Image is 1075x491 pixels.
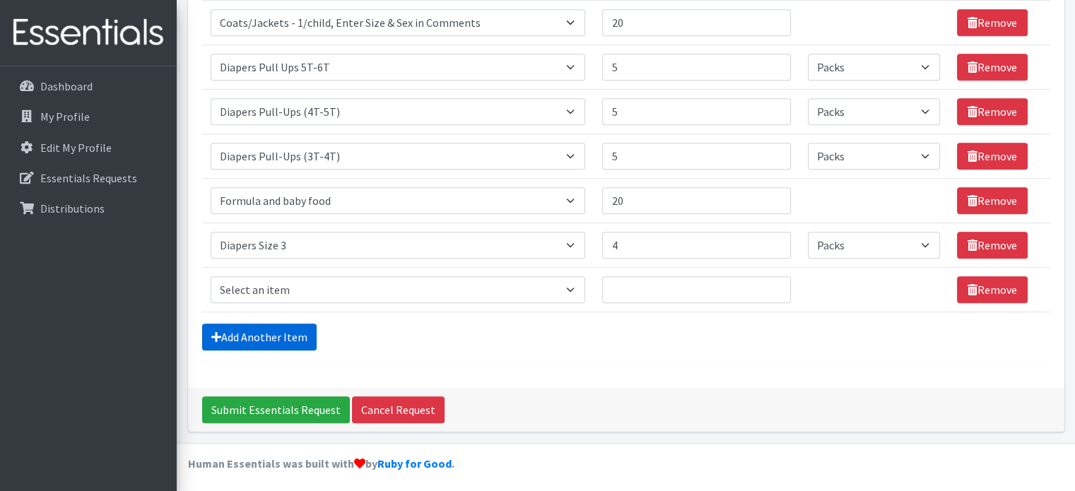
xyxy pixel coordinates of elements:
[40,171,137,185] p: Essentials Requests
[40,141,112,155] p: Edit My Profile
[957,9,1028,36] a: Remove
[6,9,171,57] img: HumanEssentials
[352,396,445,423] a: Cancel Request
[957,276,1028,303] a: Remove
[6,194,171,223] a: Distributions
[40,201,105,215] p: Distributions
[957,54,1028,81] a: Remove
[202,396,350,423] input: Submit Essentials Request
[40,79,93,93] p: Dashboard
[377,456,452,471] a: Ruby for Good
[6,164,171,192] a: Essentials Requests
[6,102,171,131] a: My Profile
[957,187,1028,214] a: Remove
[188,456,454,471] strong: Human Essentials was built with by .
[957,98,1028,125] a: Remove
[6,134,171,162] a: Edit My Profile
[40,110,90,124] p: My Profile
[202,324,317,350] a: Add Another Item
[6,72,171,100] a: Dashboard
[957,232,1028,259] a: Remove
[957,143,1028,170] a: Remove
